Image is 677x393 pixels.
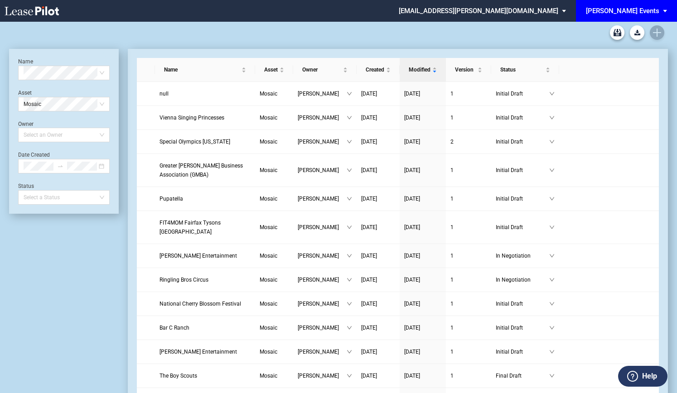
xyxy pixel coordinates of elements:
span: Mosaic [260,325,277,331]
span: Mosaic [24,97,104,111]
span: down [347,91,352,96]
span: 1 [450,253,454,259]
span: 1 [450,167,454,173]
label: Status [18,183,34,189]
span: down [549,196,555,201]
a: Mosaic [260,371,289,380]
span: down [549,301,555,307]
span: down [549,277,555,283]
span: down [549,139,555,144]
span: Initial Draft [496,299,549,308]
a: Mosaic [260,166,289,175]
span: [DATE] [404,373,420,379]
span: [DATE] [361,325,377,331]
span: Vienna Singing Princesses [160,115,224,121]
a: [DATE] [361,166,395,175]
span: 1 [450,277,454,283]
label: Name [18,58,33,65]
span: [DATE] [404,349,420,355]
a: 1 [450,166,487,175]
span: 1 [450,115,454,121]
span: [DATE] [361,277,377,283]
a: FIT4MOM Fairfax Tysons [GEOGRAPHIC_DATA] [160,218,251,236]
span: Mosaic [260,373,277,379]
a: Mosaic [260,194,289,203]
span: Mosaic [260,253,277,259]
span: [PERSON_NAME] [298,251,347,260]
a: [DATE] [361,137,395,146]
span: [DATE] [404,196,420,202]
span: down [347,373,352,379]
th: Name [155,58,255,82]
span: [DATE] [404,301,420,307]
a: Mosaic [260,251,289,260]
a: [DATE] [404,371,441,380]
span: [PERSON_NAME] [298,137,347,146]
span: [DATE] [361,373,377,379]
label: Asset [18,90,32,96]
th: Asset [255,58,293,82]
span: [PERSON_NAME] [298,223,347,232]
span: [PERSON_NAME] [298,166,347,175]
a: [DATE] [361,223,395,232]
a: Mosaic [260,89,289,98]
span: Initial Draft [496,194,549,203]
span: The Boy Scouts [160,373,197,379]
span: Modified [409,65,430,74]
a: 1 [450,223,487,232]
span: [PERSON_NAME] [298,323,347,332]
span: 1 [450,373,454,379]
a: Mosaic [260,223,289,232]
a: [DATE] [404,251,441,260]
a: Mosaic [260,113,289,122]
span: [DATE] [361,349,377,355]
span: Asset [264,65,278,74]
a: 1 [450,347,487,356]
a: [DATE] [361,113,395,122]
a: [DATE] [361,299,395,308]
span: In Negotiation [496,251,549,260]
span: Initial Draft [496,347,549,356]
a: [DATE] [361,194,395,203]
span: Version [455,65,476,74]
a: [DATE] [361,371,395,380]
span: Created [366,65,384,74]
a: 1 [450,275,487,284]
span: National Cherry Blossom Festival [160,301,241,307]
a: Download Blank Form [630,25,644,40]
a: 1 [450,89,487,98]
span: Mosaic [260,301,277,307]
span: Ringling Bros Circus [160,277,208,283]
a: [DATE] [404,299,441,308]
th: Status [491,58,559,82]
th: Modified [400,58,446,82]
a: [DATE] [361,251,395,260]
label: Owner [18,121,34,127]
span: [PERSON_NAME] [298,347,347,356]
a: Vienna Singing Princesses [160,113,251,122]
span: down [549,168,555,173]
span: Carbone Entertainment [160,349,237,355]
span: Sam Hill Entertainment [160,253,237,259]
span: down [549,373,555,379]
span: down [347,139,352,144]
a: 1 [450,194,487,203]
span: [DATE] [404,167,420,173]
span: swap-right [57,163,63,169]
a: Mosaic [260,137,289,146]
a: null [160,89,251,98]
a: Pupatella [160,194,251,203]
span: [DATE] [361,253,377,259]
a: 1 [450,251,487,260]
span: Mosaic [260,115,277,121]
a: [PERSON_NAME] Entertainment [160,347,251,356]
span: [DATE] [361,196,377,202]
span: [DATE] [404,91,420,97]
span: 1 [450,196,454,202]
span: down [549,349,555,355]
span: Mosaic [260,139,277,145]
a: [DATE] [404,275,441,284]
span: [DATE] [404,325,420,331]
span: down [549,115,555,120]
span: Initial Draft [496,223,549,232]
